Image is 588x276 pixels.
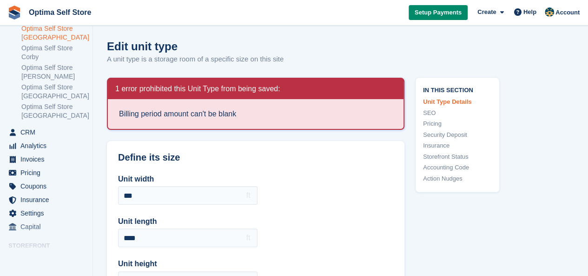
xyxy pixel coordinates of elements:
span: Help [523,7,536,17]
a: Optima Self Store Corby [21,44,88,61]
span: Capital [20,220,76,233]
a: Optima Self Store [GEOGRAPHIC_DATA] [21,24,88,42]
a: Action Nudges [423,174,492,183]
span: Setup Payments [415,8,462,17]
a: menu [5,139,88,152]
a: Optima Self Store [GEOGRAPHIC_DATA] [21,102,88,120]
span: Invoices [20,153,76,166]
label: Unit length [118,216,258,227]
p: A unit type is a storage room of a specific size on this site [107,54,284,65]
a: Unit Type Details [423,97,492,107]
h1: Edit unit type [107,40,284,53]
a: Pricing [423,119,492,128]
h2: 1 error prohibited this Unit Type from being saved: [115,84,280,94]
span: Analytics [20,139,76,152]
a: Security Deposit [423,130,492,140]
label: Unit width [118,174,258,185]
a: Insurance [423,141,492,150]
a: Optima Self Store [GEOGRAPHIC_DATA] [21,83,88,101]
a: Setup Payments [409,5,468,20]
a: menu [5,166,88,179]
span: Coupons [20,180,76,193]
img: Alex Morgan-Jones [545,7,554,17]
a: Storefront Status [423,152,492,162]
span: Create [477,7,496,17]
h2: Define its size [118,152,393,163]
span: Online Store [20,253,76,266]
a: Accounting Code [423,163,492,172]
a: menu [5,126,88,139]
span: Storefront [8,241,92,250]
a: menu [5,180,88,193]
span: Settings [20,207,76,220]
label: Unit height [118,258,258,269]
a: SEO [423,108,492,118]
span: CRM [20,126,76,139]
span: Pricing [20,166,76,179]
li: Billing period amount can't be blank [119,108,392,120]
a: menu [5,207,88,220]
a: menu [5,153,88,166]
a: Optima Self Store [25,5,95,20]
a: Optima Self Store [PERSON_NAME] [21,63,88,81]
span: Account [555,8,580,17]
a: Preview store [77,254,88,265]
a: menu [5,220,88,233]
span: In this section [423,85,492,94]
a: menu [5,253,88,266]
span: Insurance [20,193,76,206]
a: menu [5,193,88,206]
img: stora-icon-8386f47178a22dfd0bd8f6a31ec36ba5ce8667c1dd55bd0f319d3a0aa187defe.svg [7,6,21,20]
